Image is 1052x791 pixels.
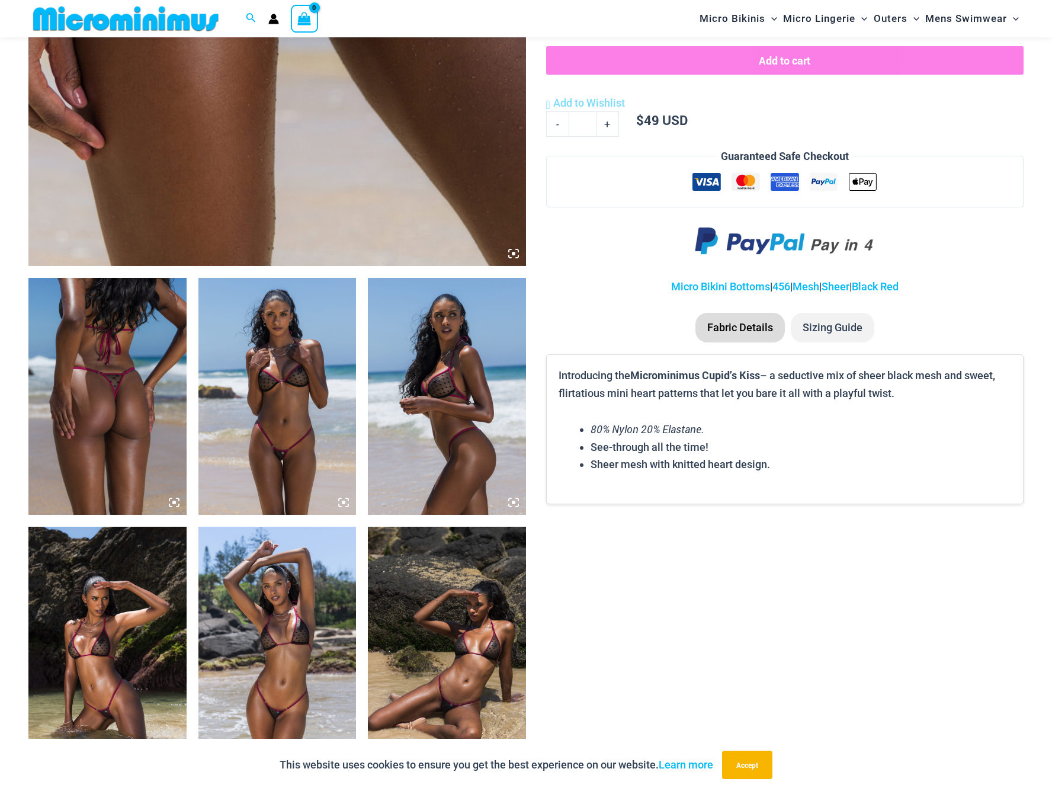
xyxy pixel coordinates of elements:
nav: Site Navigation [695,2,1024,36]
span: Menu Toggle [855,4,867,34]
img: Cupids Kiss Hearts 323 Underwire Top 456 Micro [198,278,357,515]
a: Black [852,280,878,293]
img: Cupids Kiss Hearts 312 Tri Top 456 Micro [28,527,187,764]
a: Micro Bikini Bottoms [671,280,770,293]
span: Micro Bikinis [700,4,765,34]
span: Menu Toggle [765,4,777,34]
a: Micro BikinisMenu ToggleMenu Toggle [697,4,780,34]
button: Accept [722,751,772,779]
li: Sizing Guide [791,313,874,342]
a: Red [880,280,899,293]
img: Cupids Kiss Hearts 323 Underwire Top 456 Micro [368,278,526,515]
a: Search icon link [246,11,256,26]
p: | | | | [546,278,1024,296]
a: Account icon link [268,14,279,24]
legend: Guaranteed Safe Checkout [716,148,854,165]
img: Cupids Kiss Hearts 312 Tri Top 449 Thong [198,527,357,764]
img: MM SHOP LOGO FLAT [28,5,223,32]
img: Cupids Kiss Hearts 323 Underwire Top 456 Micro [28,278,187,515]
span: Outers [874,4,907,34]
a: - [546,111,569,136]
b: Microminimus Cupid’s Kiss [630,368,760,382]
a: Mesh [793,280,819,293]
a: 456 [772,280,790,293]
li: Sheer mesh with knitted heart design. [591,456,1011,473]
a: Add to Wishlist [546,94,625,112]
a: View Shopping Cart, empty [291,5,318,32]
li: See-through all the time! [591,438,1011,456]
a: Sheer [822,280,849,293]
a: + [596,111,619,136]
a: Learn more [659,758,713,771]
button: Add to cart [546,46,1024,75]
p: This website uses cookies to ensure you get the best experience on our website. [280,756,713,774]
bdi: 49 USD [636,111,688,129]
a: Micro LingerieMenu ToggleMenu Toggle [780,4,870,34]
em: 80% Nylon 20% Elastane. [591,422,704,436]
span: Menu Toggle [907,4,919,34]
li: Fabric Details [695,313,785,342]
a: Mens SwimwearMenu ToggleMenu Toggle [922,4,1022,34]
span: Mens Swimwear [925,4,1007,34]
a: OutersMenu ToggleMenu Toggle [871,4,922,34]
input: Product quantity [569,111,596,136]
span: Add to Wishlist [553,97,625,109]
span: Micro Lingerie [783,4,855,34]
span: Menu Toggle [1007,4,1019,34]
span: $ [636,111,644,129]
img: Cupids Kiss Hearts 312 Tri Top 449 Thong [368,527,526,764]
p: Introducing the – a seductive mix of sheer black mesh and sweet, flirtatious mini heart patterns ... [559,367,1011,402]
